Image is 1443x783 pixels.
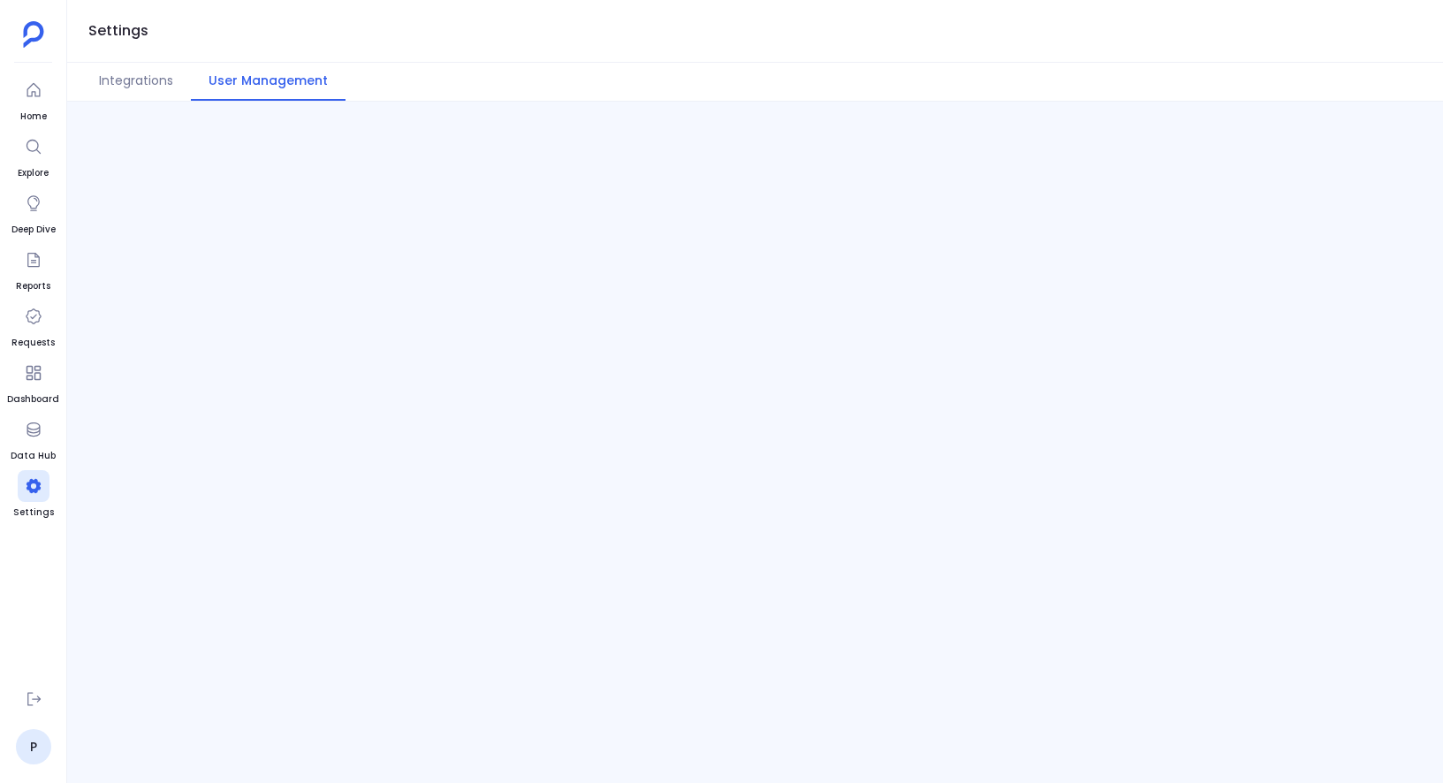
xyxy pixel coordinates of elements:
[16,244,50,293] a: Reports
[11,300,55,350] a: Requests
[81,63,191,101] button: Integrations
[18,166,49,180] span: Explore
[11,414,56,463] a: Data Hub
[18,74,49,124] a: Home
[23,21,44,48] img: petavue logo
[7,392,59,407] span: Dashboard
[7,357,59,407] a: Dashboard
[18,131,49,180] a: Explore
[13,506,54,520] span: Settings
[11,336,55,350] span: Requests
[11,449,56,463] span: Data Hub
[18,110,49,124] span: Home
[191,63,346,101] button: User Management
[16,729,51,764] a: P
[11,187,56,237] a: Deep Dive
[88,19,148,43] h1: Settings
[16,279,50,293] span: Reports
[11,223,56,237] span: Deep Dive
[13,470,54,520] a: Settings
